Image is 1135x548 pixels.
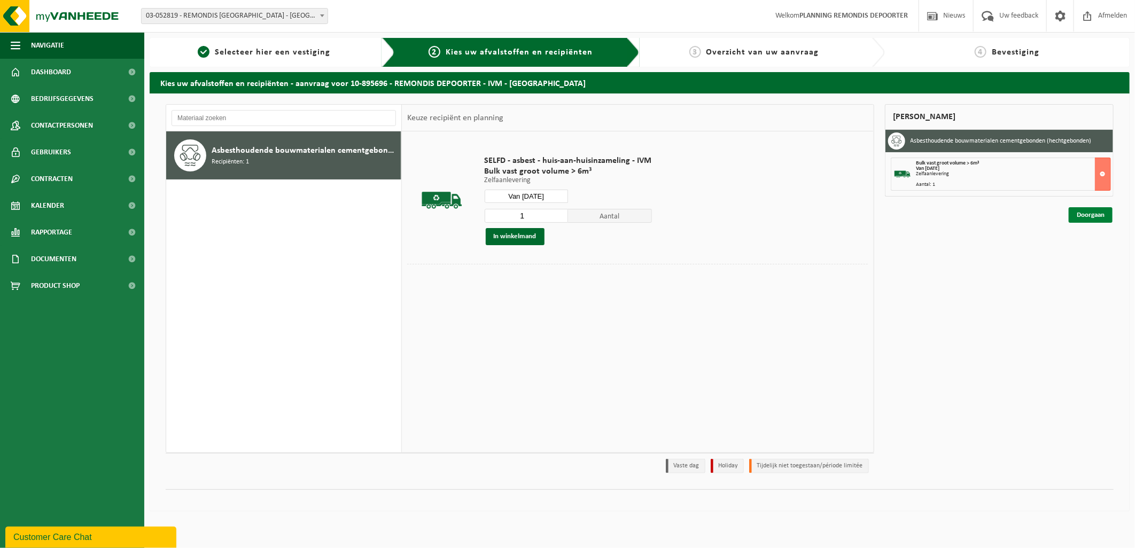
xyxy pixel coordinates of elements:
[916,182,1111,187] div: Aantal: 1
[799,12,908,20] strong: PLANNING REMONDIS DEPOORTER
[172,110,396,126] input: Materiaal zoeken
[150,72,1130,93] h2: Kies uw afvalstoffen en recipiënten - aanvraag voor 10-895696 - REMONDIS DEPOORTER - IVM - [GEOGR...
[215,48,330,57] span: Selecteer hier een vestiging
[31,166,73,192] span: Contracten
[916,171,1111,177] div: Zelfaanlevering
[402,105,509,131] div: Keuze recipiënt en planning
[198,46,209,58] span: 1
[885,104,1114,130] div: [PERSON_NAME]
[749,459,869,473] li: Tijdelijk niet toegestaan/période limitée
[446,48,593,57] span: Kies uw afvalstoffen en recipiënten
[485,166,652,177] span: Bulk vast groot volume > 6m³
[916,166,940,171] strong: Van [DATE]
[689,46,701,58] span: 3
[31,32,64,59] span: Navigatie
[1069,207,1113,223] a: Doorgaan
[911,132,1092,150] h3: Asbesthoudende bouwmaterialen cementgebonden (hechtgebonden)
[568,209,652,223] span: Aantal
[31,112,93,139] span: Contactpersonen
[486,228,545,245] button: In winkelmand
[31,59,71,85] span: Dashboard
[992,48,1039,57] span: Bevestiging
[5,524,178,548] iframe: chat widget
[142,9,328,24] span: 03-052819 - REMONDIS WEST-VLAANDEREN - OOSTENDE
[485,155,652,166] span: SELFD - asbest - huis-aan-huisinzameling - IVM
[31,219,72,246] span: Rapportage
[485,190,569,203] input: Selecteer datum
[155,46,374,59] a: 1Selecteer hier een vestiging
[31,139,71,166] span: Gebruikers
[485,177,652,184] p: Zelfaanlevering
[916,160,979,166] span: Bulk vast groot volume > 6m³
[212,144,398,157] span: Asbesthoudende bouwmaterialen cementgebonden (hechtgebonden)
[31,272,80,299] span: Product Shop
[706,48,819,57] span: Overzicht van uw aanvraag
[212,157,249,167] span: Recipiënten: 1
[975,46,986,58] span: 4
[141,8,328,24] span: 03-052819 - REMONDIS WEST-VLAANDEREN - OOSTENDE
[31,192,64,219] span: Kalender
[166,131,401,179] button: Asbesthoudende bouwmaterialen cementgebonden (hechtgebonden) Recipiënten: 1
[666,459,705,473] li: Vaste dag
[711,459,744,473] li: Holiday
[31,246,76,272] span: Documenten
[31,85,94,112] span: Bedrijfsgegevens
[429,46,440,58] span: 2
